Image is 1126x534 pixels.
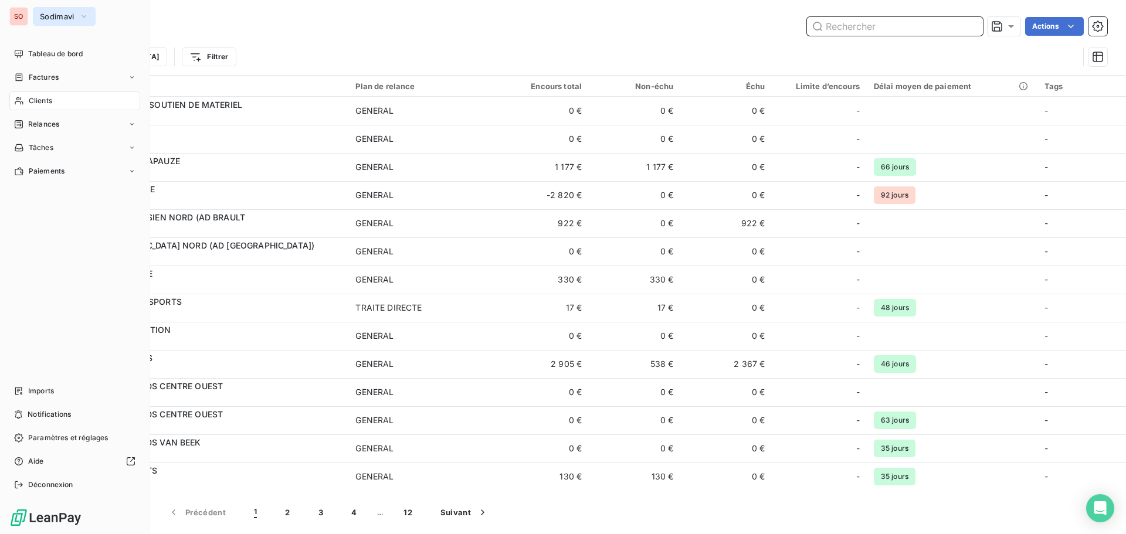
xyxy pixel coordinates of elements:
[1044,331,1048,341] span: -
[355,105,394,117] div: GENERAL
[680,209,772,237] td: 922 €
[28,456,44,467] span: Aide
[1044,81,1119,91] div: Tags
[589,97,680,125] td: 0 €
[504,81,582,91] div: Encours total
[29,142,53,153] span: Tâches
[497,97,589,125] td: 0 €
[856,443,860,454] span: -
[874,186,915,204] span: 92 jours
[589,462,680,491] td: 130 €
[680,378,772,406] td: 0 €
[856,471,860,482] span: -
[497,378,589,406] td: 0 €
[589,434,680,462] td: 0 €
[371,503,389,522] span: …
[426,500,503,525] button: Suivant
[28,409,71,420] span: Notifications
[81,420,341,432] span: 145216
[81,240,314,250] span: AD [GEOGRAPHIC_DATA] NORD (AD [GEOGRAPHIC_DATA])
[355,302,422,314] div: TRAITE DIRECTE
[497,294,589,322] td: 17 €
[81,251,341,263] span: 211486
[81,308,341,319] span: 145163
[81,409,223,419] span: AD POIDS LOURDS CENTRE OUEST
[81,381,223,391] span: AD POIDS LOURDS CENTRE OUEST
[81,477,341,488] span: 144987
[680,322,772,350] td: 0 €
[355,161,394,173] div: GENERAL
[596,81,673,91] div: Non-échu
[1044,302,1048,312] span: -
[680,153,772,181] td: 0 €
[154,500,240,525] button: Précédent
[497,237,589,266] td: 0 €
[9,115,140,134] a: Relances
[680,350,772,378] td: 2 367 €
[497,181,589,209] td: -2 820 €
[81,212,245,222] span: AD BASSIN PARISIEN NORD (AD BRAULT
[497,406,589,434] td: 0 €
[680,434,772,462] td: 0 €
[355,133,394,145] div: GENERAL
[589,322,680,350] td: 0 €
[1044,218,1048,228] span: -
[28,479,73,490] span: Déconnexion
[589,378,680,406] td: 0 €
[81,111,341,123] span: 145609
[81,100,242,110] span: 12 EME BASE DE SOUTIEN DE MATERIEL
[29,166,65,176] span: Paiements
[28,119,59,130] span: Relances
[28,386,54,396] span: Imports
[9,162,140,181] a: Paiements
[355,217,394,229] div: GENERAL
[1044,246,1048,256] span: -
[589,181,680,209] td: 0 €
[9,138,140,157] a: Tâches
[1044,387,1048,397] span: -
[304,500,337,525] button: 3
[807,17,983,36] input: Rechercher
[874,158,916,176] span: 66 jours
[81,167,341,179] span: 145954
[680,125,772,153] td: 0 €
[182,47,236,66] button: Filtrer
[1044,106,1048,115] span: -
[874,411,916,429] span: 63 jours
[81,139,341,151] span: 212233
[779,81,859,91] div: Limite d’encours
[680,406,772,434] td: 0 €
[1086,494,1114,522] div: Open Intercom Messenger
[1044,134,1048,144] span: -
[29,72,59,83] span: Factures
[9,428,140,447] a: Paramètres et réglages
[355,414,394,426] div: GENERAL
[81,364,341,376] span: 145709
[81,392,341,404] span: 210261
[28,433,108,443] span: Paramètres et réglages
[1044,443,1048,453] span: -
[874,440,915,457] span: 35 jours
[355,189,394,201] div: GENERAL
[1044,415,1048,425] span: -
[355,81,490,91] div: Plan de relance
[874,468,915,485] span: 35 jours
[9,508,82,527] img: Logo LeanPay
[589,237,680,266] td: 0 €
[589,406,680,434] td: 0 €
[28,49,83,59] span: Tableau de bord
[337,500,371,525] button: 4
[856,161,860,173] span: -
[1044,274,1048,284] span: -
[81,280,341,291] span: 145108
[497,209,589,237] td: 922 €
[40,12,74,21] span: Sodimavi
[389,500,426,525] button: 12
[9,382,140,400] a: Imports
[9,7,28,26] div: SO
[81,448,341,460] span: 211652
[497,434,589,462] td: 0 €
[874,81,1030,91] div: Délai moyen de paiement
[9,452,140,471] a: Aide
[589,125,680,153] td: 0 €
